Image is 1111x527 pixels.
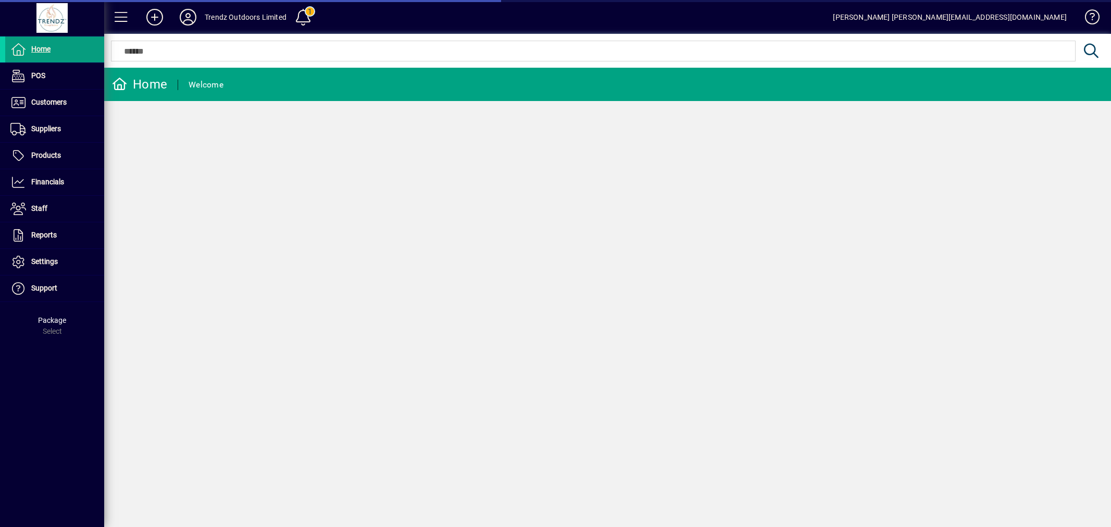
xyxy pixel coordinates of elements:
[31,124,61,133] span: Suppliers
[31,151,61,159] span: Products
[189,77,223,93] div: Welcome
[833,9,1067,26] div: [PERSON_NAME] [PERSON_NAME][EMAIL_ADDRESS][DOMAIN_NAME]
[5,275,104,302] a: Support
[31,98,67,106] span: Customers
[5,143,104,169] a: Products
[38,316,66,324] span: Package
[31,178,64,186] span: Financials
[5,116,104,142] a: Suppliers
[138,8,171,27] button: Add
[171,8,205,27] button: Profile
[5,90,104,116] a: Customers
[5,249,104,275] a: Settings
[205,9,286,26] div: Trendz Outdoors Limited
[31,71,45,80] span: POS
[5,196,104,222] a: Staff
[31,45,51,53] span: Home
[31,231,57,239] span: Reports
[31,284,57,292] span: Support
[31,204,47,212] span: Staff
[5,169,104,195] a: Financials
[31,257,58,266] span: Settings
[112,76,167,93] div: Home
[5,222,104,248] a: Reports
[5,63,104,89] a: POS
[1077,2,1098,36] a: Knowledge Base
